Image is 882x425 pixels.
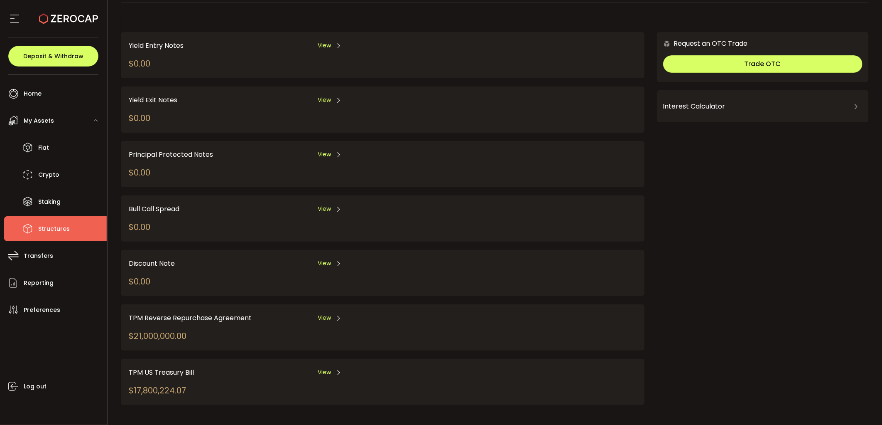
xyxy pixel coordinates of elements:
[129,149,213,160] span: Principal Protected Notes
[38,223,70,235] span: Structures
[318,259,331,268] span: View
[663,96,862,116] div: Interest Calculator
[318,41,331,50] span: View
[24,88,42,100] span: Home
[129,57,151,70] div: $0.00
[129,367,194,378] span: TPM US Treasury Bill
[38,142,49,154] span: Fiat
[318,368,331,377] span: View
[24,277,54,289] span: Reporting
[129,330,187,342] div: $21,000,000.00
[129,221,151,233] div: $0.00
[129,204,180,214] span: Bull Call Spread
[129,95,178,105] span: Yield Exit Notes
[129,112,151,124] div: $0.00
[129,313,252,323] span: TPM Reverse Repurchase Agreement
[24,381,47,393] span: Log out
[24,250,53,262] span: Transfers
[38,196,61,208] span: Staking
[129,166,151,179] div: $0.00
[663,40,671,47] img: 6nGpN7MZ9FLuBP83NiajKbTRY4UzlzQtBKtCrLLspmCkSvCZHBKvY3NxgQaT5JnOQREvtQ257bXeeSTueZfAPizblJ+Fe8JwA...
[663,55,862,73] button: Trade OTC
[129,384,186,397] div: $17,800,224.07
[318,314,331,322] span: View
[318,150,331,159] span: View
[129,258,175,269] span: Discount Note
[129,40,184,51] span: Yield Entry Notes
[840,385,882,425] iframe: Chat Widget
[745,59,781,69] span: Trade OTC
[24,115,54,127] span: My Assets
[318,96,331,104] span: View
[657,38,748,49] div: Request an OTC Trade
[129,275,151,288] div: $0.00
[24,304,60,316] span: Preferences
[318,205,331,213] span: View
[23,53,83,59] span: Deposit & Withdraw
[38,169,59,181] span: Crypto
[8,46,98,67] button: Deposit & Withdraw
